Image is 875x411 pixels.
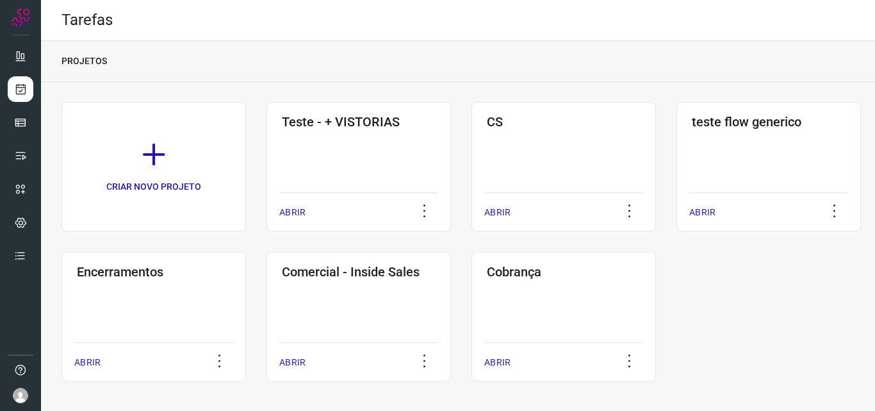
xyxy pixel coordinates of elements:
[74,356,101,369] p: ABRIR
[279,206,306,219] p: ABRIR
[77,264,231,280] h3: Encerramentos
[487,264,641,280] h3: Cobrança
[106,180,201,194] p: CRIAR NOVO PROJETO
[692,114,846,130] h3: teste flow generico
[61,11,113,29] h2: Tarefas
[689,206,716,219] p: ABRIR
[13,388,28,403] img: avatar-user-boy.jpg
[61,55,107,68] p: PROJETOS
[279,356,306,369] p: ABRIR
[282,114,436,130] h3: Teste - + VISTORIAS
[484,206,511,219] p: ABRIR
[487,114,641,130] h3: CS
[282,264,436,280] h3: Comercial - Inside Sales
[11,8,30,27] img: Logo
[484,356,511,369] p: ABRIR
